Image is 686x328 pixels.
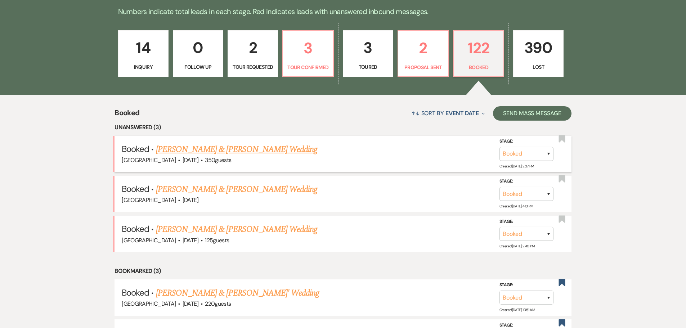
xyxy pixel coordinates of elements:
a: 14Inquiry [118,30,169,77]
p: Inquiry [123,63,164,71]
p: Follow Up [178,63,219,71]
a: 0Follow Up [173,30,223,77]
span: [DATE] [183,196,198,204]
button: Send Mass Message [493,106,571,121]
p: 3 [287,36,328,60]
span: [DATE] [183,156,198,164]
p: 3 [348,36,389,60]
p: Proposal Sent [403,63,444,71]
label: Stage: [499,178,553,185]
label: Stage: [499,218,553,226]
span: [DATE] [183,237,198,244]
p: 122 [458,36,499,60]
li: Unanswered (3) [115,123,571,132]
a: 2Proposal Sent [398,30,449,77]
a: 3Tour Confirmed [282,30,333,77]
span: 350 guests [205,156,231,164]
span: Booked [122,223,149,234]
a: 2Tour Requested [228,30,278,77]
p: Tour Confirmed [287,63,328,71]
p: Tour Requested [232,63,273,71]
span: Booked [122,287,149,298]
a: [PERSON_NAME] & [PERSON_NAME]' Wedding [156,287,319,300]
p: Toured [348,63,389,71]
p: Numbers indicate total leads in each stage. Red indicates leads with unanswered inbound messages. [84,6,602,17]
button: Sort By Event Date [408,104,488,123]
p: 14 [123,36,164,60]
span: [GEOGRAPHIC_DATA] [122,237,176,244]
a: [PERSON_NAME] & [PERSON_NAME] Wedding [156,223,317,236]
span: Booked [115,107,139,123]
span: [GEOGRAPHIC_DATA] [122,156,176,164]
a: [PERSON_NAME] & [PERSON_NAME] Wedding [156,183,317,196]
span: Booked [122,183,149,194]
span: [GEOGRAPHIC_DATA] [122,300,176,307]
label: Stage: [499,138,553,145]
span: 125 guests [205,237,229,244]
a: 390Lost [513,30,564,77]
p: 390 [518,36,559,60]
p: 0 [178,36,219,60]
li: Bookmarked (3) [115,266,571,276]
a: [PERSON_NAME] & [PERSON_NAME] Wedding [156,143,317,156]
p: Lost [518,63,559,71]
span: Created: [DATE] 2:40 PM [499,244,535,248]
span: [DATE] [183,300,198,307]
a: 122Booked [453,30,504,77]
span: Created: [DATE] 4:13 PM [499,204,533,208]
label: Stage: [499,281,553,289]
a: 3Toured [343,30,393,77]
p: Booked [458,63,499,71]
span: Booked [122,143,149,154]
span: ↑↓ [411,109,420,117]
span: Created: [DATE] 2:37 PM [499,164,534,169]
span: [GEOGRAPHIC_DATA] [122,196,176,204]
span: 220 guests [205,300,231,307]
p: 2 [403,36,444,60]
span: Event Date [445,109,479,117]
p: 2 [232,36,273,60]
span: Created: [DATE] 10:51 AM [499,307,535,312]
